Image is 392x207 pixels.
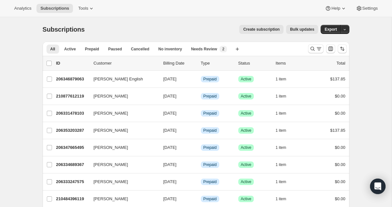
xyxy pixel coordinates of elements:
div: Type [201,60,233,67]
span: [PERSON_NAME] [94,161,128,168]
p: 206346879063 [56,76,88,82]
span: [DATE] [163,77,177,81]
p: Status [238,60,271,67]
p: 206333247575 [56,179,88,185]
span: [PERSON_NAME] [94,144,128,151]
span: 1 item [276,94,286,99]
div: 210877612119[PERSON_NAME][DATE]InfoPrepaidSuccessActive1 item$0.00 [56,92,346,101]
span: Prepaid [203,128,217,133]
button: Analytics [10,4,35,13]
div: 206333247575[PERSON_NAME][DATE]InfoPrepaidSuccessActive1 item$0.00 [56,177,346,186]
div: 206347665495[PERSON_NAME][DATE]InfoPrepaidSuccessActive1 item$0.00 [56,143,346,152]
span: 1 item [276,111,286,116]
span: $0.00 [335,162,346,167]
span: $137.85 [330,77,346,81]
p: 206334689367 [56,161,88,168]
p: 206347665495 [56,144,88,151]
span: Prepaid [203,179,217,184]
span: [DATE] [163,145,177,150]
button: [PERSON_NAME] [90,142,154,153]
span: [PERSON_NAME] [94,93,128,99]
button: [PERSON_NAME] [90,194,154,204]
p: 206331478103 [56,110,88,117]
span: 2 [222,47,224,52]
button: [PERSON_NAME] English [90,74,154,84]
span: Cancelled [131,47,150,52]
span: Active [241,162,252,167]
span: [PERSON_NAME] [94,127,128,134]
button: 1 item [276,177,294,186]
span: Prepaid [203,145,217,150]
p: 210877612119 [56,93,88,99]
p: 210484396119 [56,196,88,202]
button: 1 item [276,75,294,84]
span: Prepaid [203,77,217,82]
button: Help [321,4,350,13]
button: Customize table column order and visibility [326,44,335,53]
button: Create new view [232,45,242,54]
span: $0.00 [335,145,346,150]
span: Bulk updates [290,27,314,32]
button: Settings [352,4,382,13]
span: 1 item [276,179,286,184]
span: $137.85 [330,128,346,133]
button: 1 item [276,143,294,152]
span: Export [325,27,337,32]
span: Tools [78,6,88,11]
span: $0.00 [335,111,346,116]
div: 210484396119[PERSON_NAME][DATE]InfoPrepaidSuccessActive1 item$0.00 [56,194,346,203]
div: Items [276,60,308,67]
button: Export [321,25,341,34]
button: 1 item [276,92,294,101]
span: [DATE] [163,128,177,133]
div: 206334689367[PERSON_NAME][DATE]InfoPrepaidSuccessActive1 item$0.00 [56,160,346,169]
button: [PERSON_NAME] [90,160,154,170]
p: ID [56,60,88,67]
span: Active [241,128,252,133]
button: [PERSON_NAME] [90,91,154,101]
button: 1 item [276,194,294,203]
button: 1 item [276,109,294,118]
span: Help [331,6,340,11]
span: Active [241,77,252,82]
span: Active [64,47,76,52]
button: 1 item [276,160,294,169]
button: Bulk updates [286,25,318,34]
button: [PERSON_NAME] [90,108,154,119]
span: Active [241,145,252,150]
span: Settings [362,6,378,11]
span: [PERSON_NAME] [94,179,128,185]
p: 206353203287 [56,127,88,134]
span: [DATE] [163,196,177,201]
span: [DATE] [163,94,177,98]
div: 206346879063[PERSON_NAME] English[DATE]InfoPrepaidSuccessActive1 item$137.85 [56,75,346,84]
span: Subscriptions [43,26,85,33]
span: Prepaid [203,94,217,99]
span: $0.00 [335,94,346,98]
div: IDCustomerBilling DateTypeStatusItemsTotal [56,60,346,67]
span: Prepaid [85,47,99,52]
button: [PERSON_NAME] [90,177,154,187]
span: Active [241,179,252,184]
div: 206353203287[PERSON_NAME][DATE]InfoPrepaidSuccessActive1 item$137.85 [56,126,346,135]
span: Active [241,196,252,202]
span: Paused [108,47,122,52]
span: 1 item [276,128,286,133]
span: Analytics [14,6,31,11]
span: 1 item [276,196,286,202]
span: No inventory [158,47,182,52]
button: Tools [74,4,98,13]
span: [DATE] [163,111,177,116]
span: 1 item [276,77,286,82]
span: 1 item [276,162,286,167]
span: Prepaid [203,162,217,167]
span: [PERSON_NAME] English [94,76,143,82]
button: 1 item [276,126,294,135]
button: [PERSON_NAME] [90,125,154,136]
p: Total [336,60,345,67]
div: 206331478103[PERSON_NAME][DATE]InfoPrepaidSuccessActive1 item$0.00 [56,109,346,118]
span: Active [241,94,252,99]
p: Billing Date [163,60,196,67]
span: $0.00 [335,196,346,201]
span: All [50,47,55,52]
